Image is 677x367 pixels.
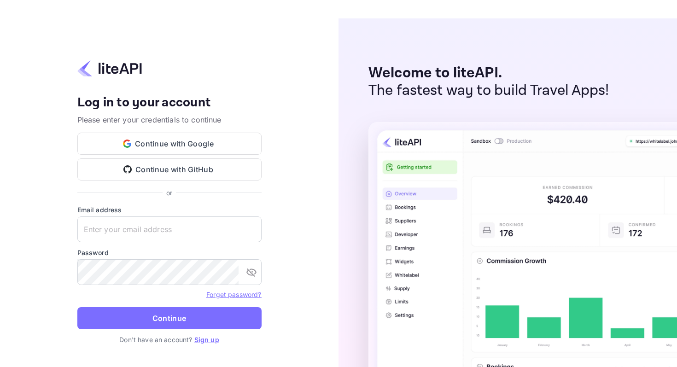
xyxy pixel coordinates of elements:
[206,290,261,299] a: Forget password?
[77,59,142,77] img: liteapi
[206,291,261,298] a: Forget password?
[77,205,262,215] label: Email address
[77,216,262,242] input: Enter your email address
[77,114,262,125] p: Please enter your credentials to continue
[77,133,262,155] button: Continue with Google
[77,158,262,181] button: Continue with GitHub
[166,188,172,198] p: or
[77,248,262,257] label: Password
[77,335,262,344] p: Don't have an account?
[194,336,219,344] a: Sign up
[77,307,262,329] button: Continue
[368,64,609,82] p: Welcome to liteAPI.
[242,263,261,281] button: toggle password visibility
[368,82,609,99] p: The fastest way to build Travel Apps!
[77,95,262,111] h4: Log in to your account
